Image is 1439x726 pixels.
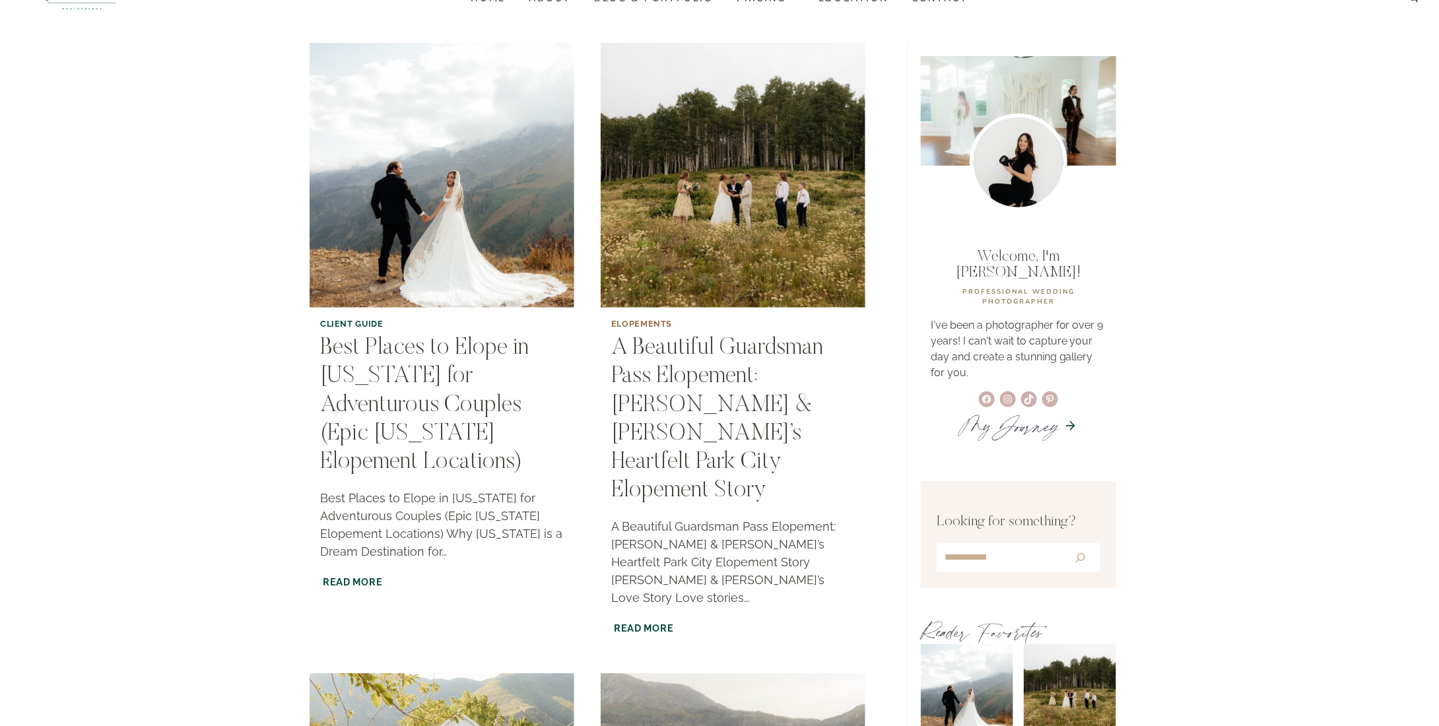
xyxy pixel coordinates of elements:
[320,319,384,329] a: Client Guide
[970,114,1067,211] img: Utah wedding photographer Aubrey Williams
[931,317,1106,381] p: I've been a photographer for over 9 years! I can't wait to capture your day and create a stunning...
[601,43,865,308] img: A Beautiful Guardsman Pass Elopement: Michelle & Matt’s Heartfelt Park City Elopement Story
[993,407,1059,445] em: Journey
[611,517,855,607] p: A Beautiful Guardsman Pass Elopement: [PERSON_NAME] & [PERSON_NAME]’s Heartfelt Park City Elopeme...
[611,337,823,503] a: A Beautiful Guardsman Pass Elopement: [PERSON_NAME] & [PERSON_NAME]’s Heartfelt Park City Elopeme...
[320,489,564,560] p: Best Places to Elope in [US_STATE] for Adventurous Couples (Epic [US_STATE] Elopement Locations) ...
[1063,546,1098,570] button: Search
[937,511,1100,533] p: Looking for something?
[310,43,574,308] img: Best Places to Elope in Utah for Adventurous Couples (Epic Utah Elopement Locations)
[320,337,529,475] a: Best Places to Elope in [US_STATE] for Adventurous Couples (Epic [US_STATE] Elopement Locations)
[931,249,1106,280] p: Welcome, I'm [PERSON_NAME]!
[931,287,1106,307] p: professional WEDDING PHOTOGRAPHER
[921,619,1116,644] h2: Reader Favorites
[320,574,385,590] a: Read More
[611,319,672,329] a: Elopements
[611,620,676,636] a: Read More
[960,407,1059,445] a: MyJourney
